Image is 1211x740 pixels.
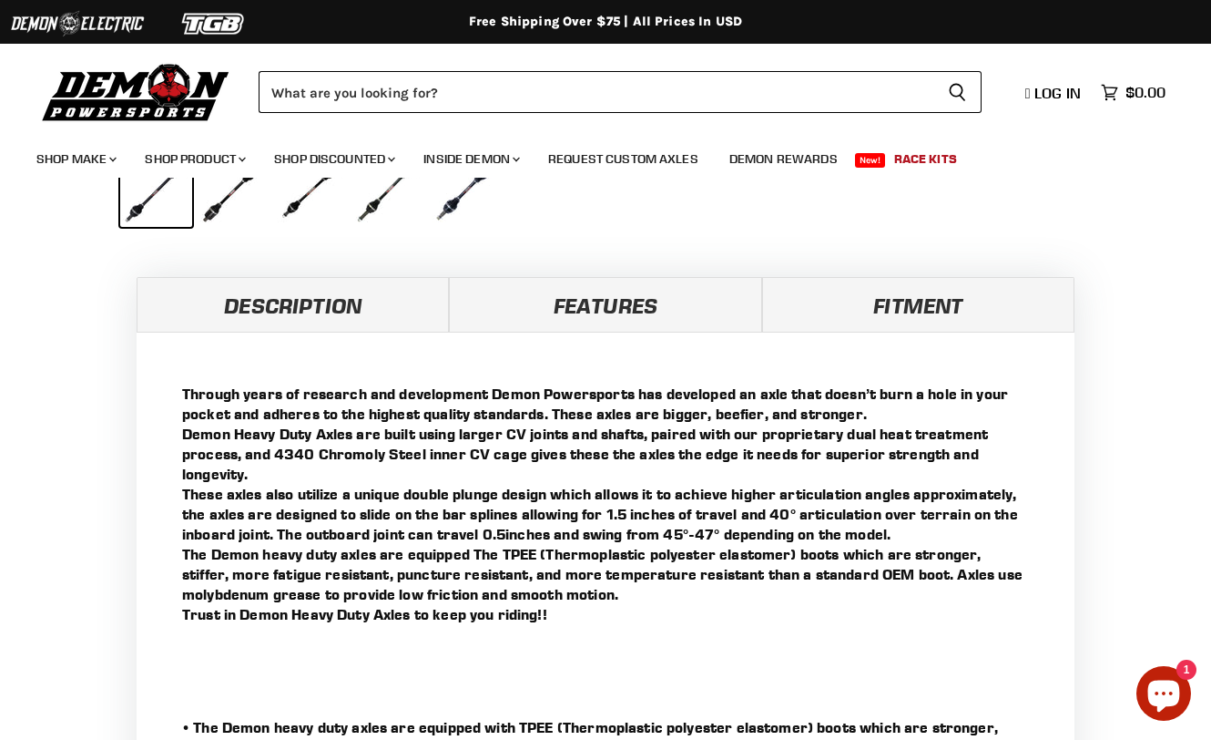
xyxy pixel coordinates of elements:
[23,133,1161,178] ul: Main menu
[352,155,424,227] button: IMAGE thumbnail
[1125,84,1165,101] span: $0.00
[762,277,1074,332] a: Fitment
[120,155,192,227] button: IMAGE thumbnail
[260,140,406,178] a: Shop Discounted
[9,6,146,41] img: Demon Electric Logo 2
[275,155,347,227] button: IMAGE thumbnail
[933,71,982,113] button: Search
[1131,666,1196,725] inbox-online-store-chat: Shopify online store chat
[1034,84,1081,102] span: Log in
[410,140,531,178] a: Inside Demon
[1017,85,1092,101] a: Log in
[880,140,971,178] a: Race Kits
[182,384,1029,624] p: Through years of research and development Demon Powersports has developed an axle that doesn’t bu...
[716,140,851,178] a: Demon Rewards
[855,153,886,168] span: New!
[131,140,257,178] a: Shop Product
[198,155,270,227] button: IMAGE thumbnail
[23,140,127,178] a: Shop Make
[137,277,449,332] a: Description
[259,71,933,113] input: Search
[430,155,502,227] button: IMAGE thumbnail
[146,6,282,41] img: TGB Logo 2
[1092,79,1175,106] a: $0.00
[36,59,236,124] img: Demon Powersports
[449,277,761,332] a: Features
[534,140,712,178] a: Request Custom Axles
[259,71,982,113] form: Product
